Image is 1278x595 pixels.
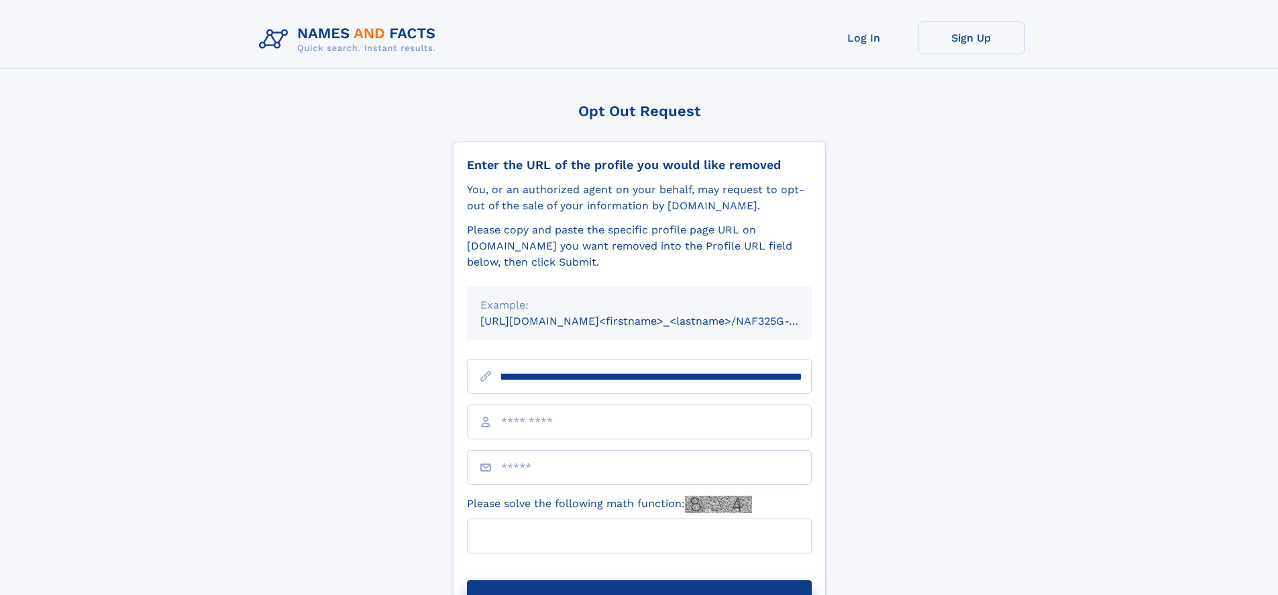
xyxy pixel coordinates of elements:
[918,21,1025,54] a: Sign Up
[467,496,752,513] label: Please solve the following math function:
[467,222,812,270] div: Please copy and paste the specific profile page URL on [DOMAIN_NAME] you want removed into the Pr...
[254,21,447,58] img: Logo Names and Facts
[453,103,826,119] div: Opt Out Request
[480,297,798,313] div: Example:
[810,21,918,54] a: Log In
[467,182,812,214] div: You, or an authorized agent on your behalf, may request to opt-out of the sale of your informatio...
[467,158,812,172] div: Enter the URL of the profile you would like removed
[480,315,837,327] small: [URL][DOMAIN_NAME]<firstname>_<lastname>/NAF325G-xxxxxxxx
